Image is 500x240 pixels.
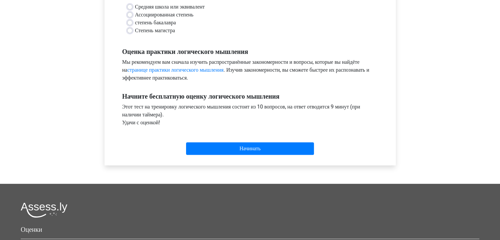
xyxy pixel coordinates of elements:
[135,19,176,26] font: степень бакалавра
[122,92,280,100] font: Начните бесплатную оценку логического мышления
[122,48,248,56] font: Оценка практики логического мышления
[21,226,42,233] font: Оценки
[135,4,205,10] font: Средняя школа или эквивалент
[135,27,175,34] font: Степень магистра
[122,67,369,81] font: . Изучив закономерности, вы сможете быстрее их распознавать и эффективнее практиковаться.
[186,142,314,155] input: Начинать
[135,12,194,18] font: Ассоциированная степень
[122,104,360,118] font: Этот тест на тренировку логического мышления состоит из 10 вопросов, на ответ отводится 9 минут (...
[122,119,160,126] font: Удачи с оценкой!
[21,202,67,218] img: Логотип Assessly
[122,59,360,73] font: Мы рекомендуем вам сначала изучить распространённые закономерности и вопросы, которые вы найдёте на
[127,67,224,73] a: странице практики логического мышления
